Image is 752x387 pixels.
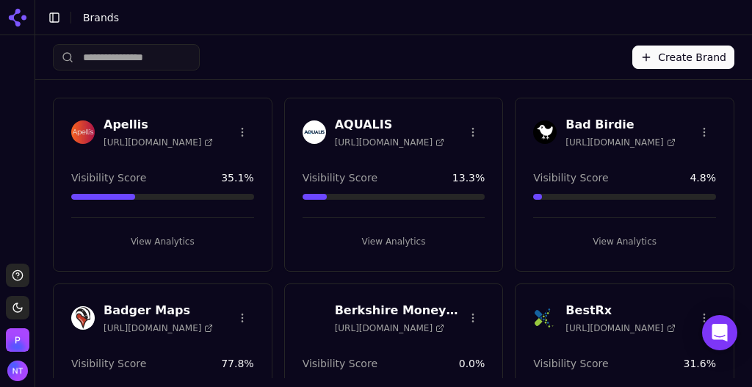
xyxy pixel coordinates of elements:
[71,120,95,144] img: Apellis
[303,120,326,144] img: AQUALIS
[303,170,377,185] span: Visibility Score
[533,230,716,253] button: View Analytics
[83,10,711,25] nav: breadcrumb
[104,116,213,134] h3: Apellis
[335,116,444,134] h3: AQUALIS
[684,356,716,371] span: 31.6 %
[565,322,675,334] span: [URL][DOMAIN_NAME]
[221,356,253,371] span: 77.8 %
[221,170,253,185] span: 35.1 %
[533,356,608,371] span: Visibility Score
[71,306,95,330] img: Badger Maps
[7,361,28,381] button: Open user button
[6,328,29,352] img: Perrill
[565,116,675,134] h3: Bad Birdie
[459,356,485,371] span: 0.0 %
[7,361,28,381] img: Nate Tower
[335,302,462,319] h3: Berkshire Money Management
[71,170,146,185] span: Visibility Score
[71,356,146,371] span: Visibility Score
[565,137,675,148] span: [URL][DOMAIN_NAME]
[702,315,737,350] div: Open Intercom Messenger
[104,137,213,148] span: [URL][DOMAIN_NAME]
[533,170,608,185] span: Visibility Score
[104,302,213,319] h3: Badger Maps
[632,46,734,69] button: Create Brand
[303,230,485,253] button: View Analytics
[6,328,29,352] button: Open organization switcher
[104,322,213,334] span: [URL][DOMAIN_NAME]
[690,170,716,185] span: 4.8 %
[533,306,557,330] img: BestRx
[303,356,377,371] span: Visibility Score
[335,322,444,334] span: [URL][DOMAIN_NAME]
[452,170,485,185] span: 13.3 %
[303,306,326,330] img: Berkshire Money Management
[565,302,675,319] h3: BestRx
[83,12,119,23] span: Brands
[533,120,557,144] img: Bad Birdie
[71,230,254,253] button: View Analytics
[335,137,444,148] span: [URL][DOMAIN_NAME]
